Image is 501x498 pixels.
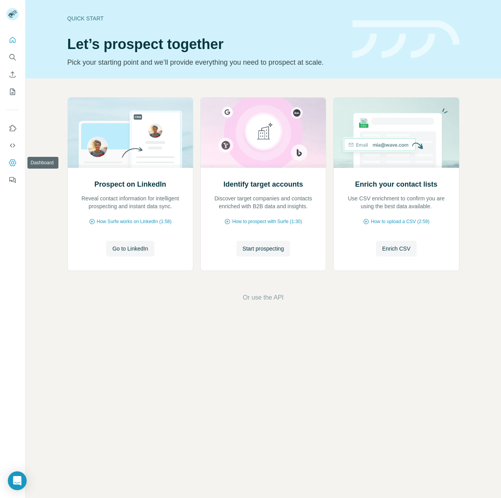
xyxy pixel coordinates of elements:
[371,218,429,225] span: How to upload a CSV (2:59)
[67,36,343,52] h1: Let’s prospect together
[6,67,19,82] button: Enrich CSV
[232,218,302,225] span: How to prospect with Surfe (1:30)
[6,85,19,99] button: My lists
[6,156,19,170] button: Dashboard
[67,57,343,68] p: Pick your starting point and we’ll provide everything you need to prospect at scale.
[355,179,437,190] h2: Enrich your contact lists
[382,245,410,253] span: Enrich CSV
[209,194,318,210] p: Discover target companies and contacts enriched with B2B data and insights.
[243,293,283,302] button: Or use the API
[6,121,19,135] button: Use Surfe on LinkedIn
[376,241,417,256] button: Enrich CSV
[6,173,19,187] button: Feedback
[6,138,19,153] button: Use Surfe API
[200,98,326,168] img: Identify target accounts
[67,98,193,168] img: Prospect on LinkedIn
[223,179,303,190] h2: Identify target accounts
[6,50,19,64] button: Search
[333,98,459,168] img: Enrich your contact lists
[6,33,19,47] button: Quick start
[113,245,148,253] span: Go to LinkedIn
[76,194,185,210] p: Reveal contact information for intelligent prospecting and instant data sync.
[94,179,166,190] h2: Prospect on LinkedIn
[106,241,154,256] button: Go to LinkedIn
[67,15,343,22] div: Quick start
[8,471,27,490] div: Open Intercom Messenger
[243,245,284,253] span: Start prospecting
[341,194,451,210] p: Use CSV enrichment to confirm you are using the best data available.
[352,20,459,58] img: banner
[236,241,290,256] button: Start prospecting
[97,218,172,225] span: How Surfe works on LinkedIn (1:58)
